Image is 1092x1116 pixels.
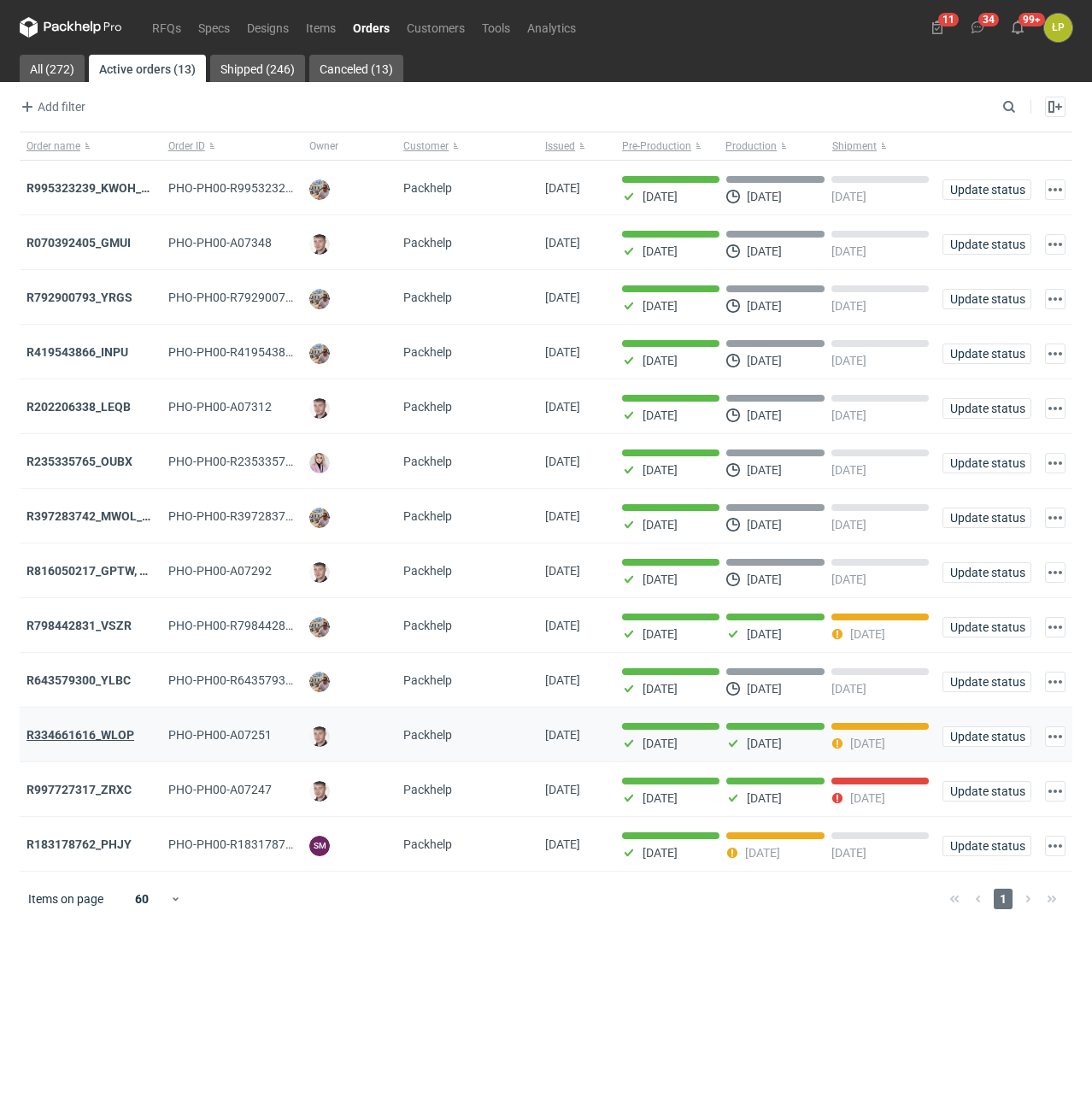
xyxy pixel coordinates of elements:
p: [DATE] [643,408,678,422]
a: Orders [344,17,398,38]
span: PHO-PH00-A07251 [168,728,272,742]
div: Łukasz Postawa [1044,14,1072,42]
p: [DATE] [643,354,678,367]
p: [DATE] [747,737,782,750]
span: 26/09/2025 [545,564,580,578]
a: R643579300_YLBC [26,673,131,687]
span: Order name [26,139,80,153]
div: 60 [114,887,170,911]
p: [DATE] [643,190,678,203]
span: PHO-PH00-R643579300_YLBC [168,673,333,687]
span: 15/09/2025 [545,837,580,851]
figcaption: SM [309,836,330,856]
button: Update status [942,344,1031,364]
button: Update status [942,398,1031,419]
button: Update status [942,672,1031,692]
p: [DATE] [643,682,678,696]
p: [DATE] [831,244,866,258]
p: [DATE] [747,682,782,696]
span: 07/10/2025 [545,291,580,304]
p: [DATE] [747,573,782,586]
p: [DATE] [643,627,678,641]
p: [DATE] [747,627,782,641]
strong: R070392405_GMUI [26,236,131,250]
button: Actions [1045,289,1066,309]
img: Maciej Sikora [309,562,330,583]
button: 11 [924,14,951,41]
p: [DATE] [831,299,866,313]
button: Shipment [829,132,936,160]
span: PHO-PH00-R798442831_VSZR [168,619,333,632]
span: 09/10/2025 [545,181,580,195]
a: R202206338_LEQB [26,400,131,414]
a: R995323239_KWOH_EIKL_BXED [26,181,201,195]
p: [DATE] [643,791,678,805]
p: [DATE] [831,190,866,203]
span: 23/09/2025 [545,619,580,632]
a: R816050217_GPTW, RYGK' [26,564,173,578]
p: [DATE] [850,791,885,805]
span: Packhelp [403,619,452,632]
strong: R235335765_OUBX [26,455,132,468]
p: [DATE] [643,737,678,750]
button: Customer [396,132,538,160]
span: 09/10/2025 [545,236,580,250]
button: Actions [1045,726,1066,747]
span: 30/09/2025 [545,509,580,523]
svg: Packhelp Pro [20,17,122,38]
strong: R397283742_MWOL_XOYY_RJGV [26,509,209,523]
a: R334661616_WLOP [26,728,134,742]
button: Update status [942,508,1031,528]
span: 01/10/2025 [545,455,580,468]
span: Packhelp [403,728,452,742]
p: [DATE] [747,791,782,805]
p: [DATE] [850,737,885,750]
span: Packhelp [403,181,452,195]
button: Pre-Production [615,132,722,160]
span: PHO-PH00-R792900793_YRGS [168,291,334,304]
span: Update status [950,676,1024,688]
span: Packhelp [403,509,452,523]
span: Update status [950,457,1024,469]
p: [DATE] [831,846,866,860]
button: Add filter [16,97,86,117]
span: 01/10/2025 [545,400,580,414]
span: Update status [950,184,1024,196]
button: Actions [1045,672,1066,692]
a: Analytics [519,17,584,38]
span: Update status [950,402,1024,414]
a: Canceled (13) [309,55,403,82]
button: Actions [1045,344,1066,364]
button: Actions [1045,508,1066,528]
button: 34 [964,14,991,41]
button: Update status [942,453,1031,473]
img: Michał Palasek [309,289,330,309]
span: Owner [309,139,338,153]
span: Packhelp [403,783,452,796]
p: [DATE] [745,846,780,860]
span: Update status [950,348,1024,360]
p: [DATE] [747,299,782,313]
span: Customer [403,139,449,153]
p: [DATE] [643,299,678,313]
img: Maciej Sikora [309,234,330,255]
span: Issued [545,139,575,153]
p: [DATE] [643,518,678,532]
span: Update status [950,731,1024,743]
button: Update status [942,781,1031,802]
button: Actions [1045,617,1066,637]
p: [DATE] [831,518,866,532]
span: Packhelp [403,837,452,851]
button: Update status [942,289,1031,309]
button: ŁP [1044,14,1072,42]
span: 1 [994,889,1013,909]
span: PHO-PH00-R183178762_PHJY [168,837,334,851]
span: Pre-Production [622,139,691,153]
span: PHO-PH00-A07292 [168,564,272,578]
a: Specs [190,17,238,38]
p: [DATE] [643,463,678,477]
